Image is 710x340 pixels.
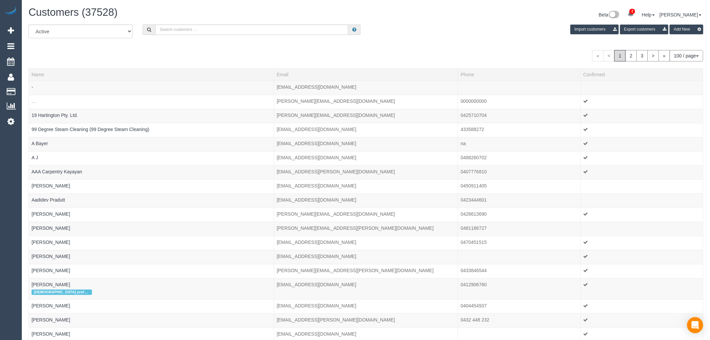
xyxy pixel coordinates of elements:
td: Confirmed [580,165,703,179]
div: Tags [32,161,271,163]
td: Phone [458,151,580,165]
td: Email [274,165,458,179]
td: Name [29,299,274,313]
a: [PERSON_NAME] [32,240,70,245]
td: Phone [458,299,580,313]
a: [PERSON_NAME] [32,254,70,259]
td: Phone [458,179,580,194]
a: [PERSON_NAME] [32,211,70,217]
td: Phone [458,81,580,95]
td: Confirmed [580,264,703,278]
a: Help [642,12,655,17]
span: 1 [614,50,626,61]
td: Phone [458,208,580,222]
td: Confirmed [580,313,703,328]
td: Email [274,179,458,194]
td: Phone [458,236,580,250]
div: Tags [32,260,271,261]
td: Confirmed [580,151,703,165]
td: Name [29,278,274,299]
a: [PERSON_NAME] [32,331,70,337]
span: 2 [629,9,635,14]
th: Phone [458,68,580,81]
td: Email [274,109,458,123]
a: AAA Carpentry Kayayan [32,169,82,174]
button: Import customers [570,25,619,34]
div: Tags [32,104,271,106]
div: Open Intercom Messenger [687,317,703,333]
a: 3 [637,50,648,61]
div: Tags [32,203,271,205]
div: Tags [32,175,271,177]
div: Tags [32,119,271,120]
td: Confirmed [580,208,703,222]
div: Tags [32,337,271,339]
a: 99 Degree Steam Cleaning (99 Degree Steam Cleaning) [32,127,149,132]
td: Phone [458,250,580,264]
td: Email [274,264,458,278]
td: Phone [458,194,580,208]
div: Tags [32,246,271,247]
td: Phone [458,95,580,109]
a: » [659,50,670,61]
th: Name [29,68,274,81]
input: Search customers ... [155,25,348,35]
td: Confirmed [580,123,703,137]
div: Tags [32,274,271,275]
td: Email [274,137,458,151]
td: Name [29,194,274,208]
span: < [603,50,615,61]
a: [PERSON_NAME] [32,282,70,287]
td: Phone [458,165,580,179]
td: Phone [458,313,580,328]
td: Email [274,313,458,328]
a: [PERSON_NAME] [32,303,70,308]
span: « [592,50,604,61]
span: Customers (37528) [29,6,117,18]
a: - [32,84,33,90]
td: Name [29,236,274,250]
button: Export customers [620,25,668,34]
button: 100 / page [670,50,703,61]
td: Phone [458,278,580,299]
a: A J [32,155,38,160]
img: Automaid Logo [4,7,17,16]
div: Tags [32,147,271,148]
td: Confirmed [580,222,703,236]
td: Name [29,222,274,236]
div: Tags [32,323,271,325]
a: 2 [624,7,637,22]
button: Add New [670,25,703,34]
a: [PERSON_NAME] [32,268,70,273]
a: > [648,50,659,61]
td: Confirmed [580,109,703,123]
td: Name [29,151,274,165]
td: Name [29,208,274,222]
td: Confirmed [580,179,703,194]
td: Email [274,236,458,250]
a: Beta [599,12,620,17]
a: [PERSON_NAME] [660,12,702,17]
a: [PERSON_NAME] [32,317,70,323]
td: Phone [458,264,580,278]
td: Name [29,95,274,109]
td: Phone [458,123,580,137]
td: Email [274,278,458,299]
td: Confirmed [580,299,703,313]
td: Name [29,137,274,151]
td: Confirmed [580,278,703,299]
td: Name [29,165,274,179]
td: Name [29,264,274,278]
td: Name [29,313,274,328]
a: 2 [625,50,637,61]
th: Email [274,68,458,81]
a: 19 Hartington Pty. Ltd. [32,113,78,118]
td: Confirmed [580,137,703,151]
div: Tags [32,90,271,92]
td: Confirmed [580,194,703,208]
a: [PERSON_NAME] [32,183,70,188]
td: Confirmed [580,236,703,250]
td: Name [29,179,274,194]
nav: Pagination navigation [592,50,703,61]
